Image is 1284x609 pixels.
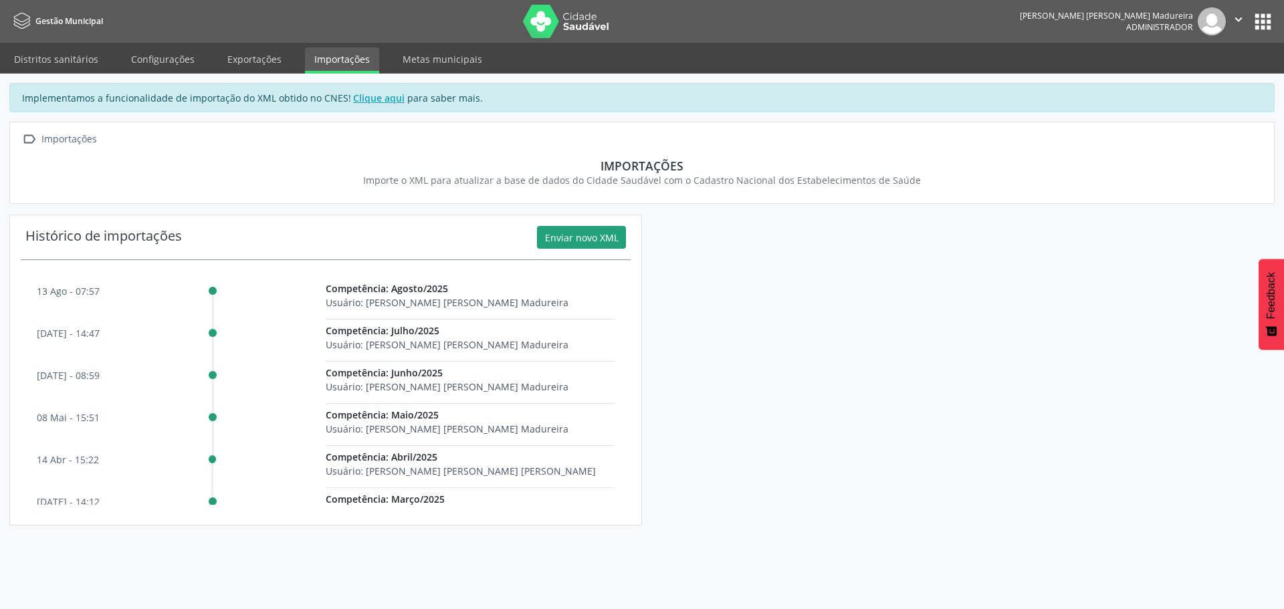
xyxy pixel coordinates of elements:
p: Competência: Junho/2025 [326,366,615,380]
i:  [19,130,39,149]
u: Clique aqui [353,92,405,104]
p: [DATE] - 08:59 [37,368,100,382]
button: Enviar novo XML [537,226,626,249]
span: Usuário: [PERSON_NAME] [PERSON_NAME] Madureira [326,338,568,351]
div: [PERSON_NAME] [PERSON_NAME] Madureira [1020,10,1193,21]
i:  [1231,12,1246,27]
div: Importações [39,130,99,149]
p: 08 mai - 15:51 [37,410,100,424]
span: Usuário: [PERSON_NAME] [PERSON_NAME] Madureira [326,296,568,309]
a:  Importações [19,130,99,149]
p: 14 abr - 15:22 [37,453,99,467]
div: Histórico de importações [25,226,182,249]
a: Gestão Municipal [9,10,103,32]
a: Exportações [218,47,291,71]
img: img [1198,7,1226,35]
a: Distritos sanitários [5,47,108,71]
span: Feedback [1265,272,1277,319]
a: Metas municipais [393,47,492,71]
div: Importações [29,158,1255,173]
p: [DATE] - 14:12 [37,495,100,509]
div: Importe o XML para atualizar a base de dados do Cidade Saudável com o Cadastro Nacional dos Estab... [29,173,1255,187]
p: 13 ago - 07:57 [37,284,100,298]
a: Clique aqui [351,91,407,105]
p: Competência: Agosto/2025 [326,281,615,295]
p: Competência: Julho/2025 [326,324,615,338]
button: apps [1251,10,1275,33]
div: Implementamos a funcionalidade de importação do XML obtido no CNES! para saber mais. [9,83,1275,112]
p: Competência: Abril/2025 [326,450,615,464]
button: Feedback - Mostrar pesquisa [1259,259,1284,350]
p: [DATE] - 14:47 [37,326,100,340]
span: Gestão Municipal [35,15,103,27]
button:  [1226,7,1251,35]
p: Competência: Maio/2025 [326,408,615,422]
span: Usuário: [PERSON_NAME] [PERSON_NAME] Madureira [326,422,568,435]
span: Administrador [1126,21,1193,33]
a: Importações [305,47,379,74]
a: Configurações [122,47,204,71]
span: Usuário: [PERSON_NAME] [PERSON_NAME] Madureira [326,380,568,393]
p: Competência: Março/2025 [326,492,615,506]
span: Usuário: [PERSON_NAME] [PERSON_NAME] [PERSON_NAME] [326,465,596,477]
